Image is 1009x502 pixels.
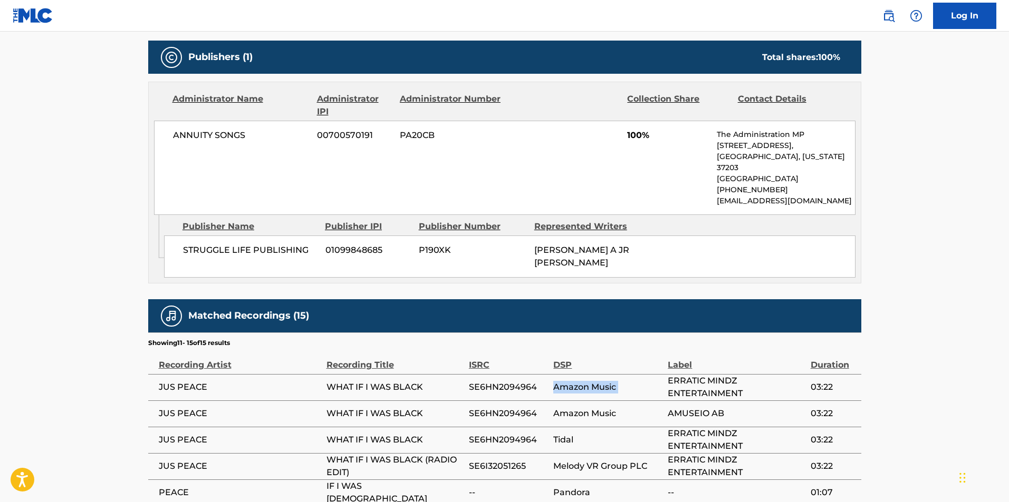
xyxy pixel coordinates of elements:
[553,348,662,371] div: DSP
[188,51,253,63] h5: Publishers (1)
[183,244,318,257] span: STRUGGLE LIFE PUBLISHING
[627,129,709,142] span: 100%
[627,93,729,118] div: Collection Share
[165,310,178,322] img: Matched Recordings
[326,381,464,393] span: WHAT IF I WAS BLACK
[717,151,854,173] p: [GEOGRAPHIC_DATA], [US_STATE] 37203
[959,462,966,494] div: Drag
[956,451,1009,502] iframe: Chat Widget
[882,9,895,22] img: search
[762,51,840,64] div: Total shares:
[811,381,856,393] span: 03:22
[668,407,805,420] span: AMUSEIO AB
[469,407,548,420] span: SE6HN2094964
[188,310,309,322] h5: Matched Recordings (15)
[668,486,805,499] span: --
[717,140,854,151] p: [STREET_ADDRESS],
[469,460,548,473] span: SE6I32051265
[717,184,854,195] p: [PHONE_NUMBER]
[811,407,856,420] span: 03:22
[534,245,629,268] span: [PERSON_NAME] A JR [PERSON_NAME]
[159,407,321,420] span: JUS PEACE
[717,195,854,206] p: [EMAIL_ADDRESS][DOMAIN_NAME]
[317,129,392,142] span: 00700570191
[668,427,805,452] span: ERRATIC MINDZ ENTERTAINMENT
[419,244,526,257] span: P190XK
[469,381,548,393] span: SE6HN2094964
[668,454,805,479] span: ERRATIC MINDZ ENTERTAINMENT
[159,348,321,371] div: Recording Artist
[553,381,662,393] span: Amazon Music
[553,460,662,473] span: Melody VR Group PLC
[910,9,922,22] img: help
[469,434,548,446] span: SE6HN2094964
[811,348,856,371] div: Duration
[159,434,321,446] span: JUS PEACE
[159,381,321,393] span: JUS PEACE
[172,93,309,118] div: Administrator Name
[325,220,411,233] div: Publisher IPI
[906,5,927,26] div: Help
[325,244,411,257] span: 01099848685
[400,93,502,118] div: Administrator Number
[811,434,856,446] span: 03:22
[400,129,502,142] span: PA20CB
[469,486,548,499] span: --
[717,129,854,140] p: The Administration MP
[811,486,856,499] span: 01:07
[933,3,996,29] a: Log In
[738,93,840,118] div: Contact Details
[668,375,805,400] span: ERRATIC MINDZ ENTERTAINMENT
[13,8,53,23] img: MLC Logo
[717,173,854,184] p: [GEOGRAPHIC_DATA]
[553,434,662,446] span: Tidal
[811,460,856,473] span: 03:22
[159,460,321,473] span: JUS PEACE
[159,486,321,499] span: PEACE
[668,348,805,371] div: Label
[469,348,548,371] div: ISRC
[326,434,464,446] span: WHAT IF I WAS BLACK
[317,93,392,118] div: Administrator IPI
[553,486,662,499] span: Pandora
[553,407,662,420] span: Amazon Music
[326,454,464,479] span: WHAT IF I WAS BLACK (RADIO EDIT)
[878,5,899,26] a: Public Search
[534,220,642,233] div: Represented Writers
[182,220,317,233] div: Publisher Name
[165,51,178,64] img: Publishers
[326,348,464,371] div: Recording Title
[419,220,526,233] div: Publisher Number
[818,52,840,62] span: 100 %
[326,407,464,420] span: WHAT IF I WAS BLACK
[173,129,310,142] span: ANNUITY SONGS
[148,338,230,348] p: Showing 11 - 15 of 15 results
